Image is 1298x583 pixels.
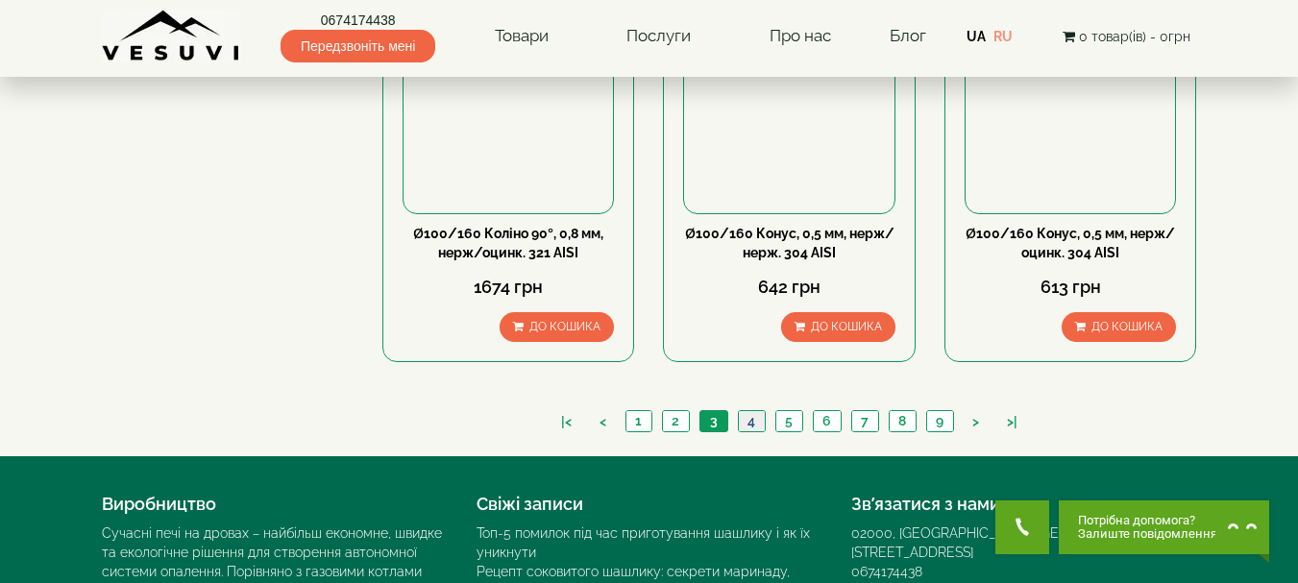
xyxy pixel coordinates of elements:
span: До кошика [1091,320,1163,333]
a: 0674174438 [281,11,435,30]
a: 2 [662,411,689,431]
a: UA [967,29,986,44]
a: Послуги [607,14,710,59]
a: Про нас [750,14,850,59]
img: Ø100/160 Конус, 0,5 мм, нерж/оцинк. 304 АISI [966,4,1175,213]
div: 642 грн [683,275,894,300]
span: До кошика [529,320,600,333]
button: 0 товар(ів) - 0грн [1057,26,1196,47]
a: Топ-5 помилок під час приготування шашлику і як їх уникнути [477,525,810,560]
a: 4 [738,411,765,431]
h4: Виробництво [102,495,448,514]
a: 9 [926,411,953,431]
span: 3 [710,413,718,428]
button: Chat button [1059,500,1269,554]
h4: Зв’язатися з нами [851,495,1197,514]
a: 6 [813,411,841,431]
button: Get Call button [995,500,1049,554]
a: > [963,412,989,432]
a: >| [997,412,1027,432]
button: До кошика [781,312,895,342]
img: Ø100/160 Коліно 90°, 0,8 мм, нерж/оцинк. 321 АISI [404,4,613,213]
a: 8 [889,411,916,431]
a: |< [551,412,581,432]
div: 1674 грн [403,275,614,300]
button: До кошика [1062,312,1176,342]
span: До кошика [811,320,882,333]
span: Залиште повідомлення [1078,527,1217,541]
div: 02000, [GEOGRAPHIC_DATA], [GEOGRAPHIC_DATA]. [STREET_ADDRESS] [851,523,1197,562]
div: 613 грн [965,275,1176,300]
a: RU [993,29,1013,44]
a: Блог [890,26,926,45]
span: 0 товар(ів) - 0грн [1079,29,1190,44]
a: 1 [625,411,651,431]
img: Завод VESUVI [102,10,241,62]
a: Ø100/160 Коліно 90°, 0,8 мм, нерж/оцинк. 321 АISI [413,226,603,260]
a: 7 [851,411,878,431]
img: Ø100/160 Конус, 0,5 мм, нерж/нерж. 304 АISI [684,4,894,213]
a: Ø100/160 Конус, 0,5 мм, нерж/оцинк. 304 АISI [966,226,1175,260]
a: 5 [775,411,802,431]
a: Товари [476,14,568,59]
span: Потрібна допомога? [1078,514,1217,527]
a: 0674174438 [851,564,922,579]
a: Ø100/160 Конус, 0,5 мм, нерж/нерж. 304 АISI [685,226,894,260]
a: < [590,412,616,432]
button: До кошика [500,312,614,342]
span: Передзвоніть мені [281,30,435,62]
h4: Свіжі записи [477,495,822,514]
